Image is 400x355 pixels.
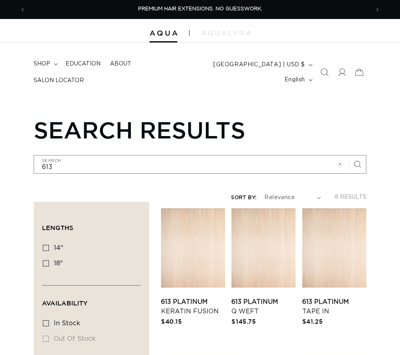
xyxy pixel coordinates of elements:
span: 14" [54,245,63,251]
a: 613 Platinum Tape In [302,297,366,316]
span: Salon Locator [34,77,84,84]
span: [GEOGRAPHIC_DATA] | USD $ [213,61,305,69]
button: Search [349,155,366,173]
a: Education [61,56,105,72]
label: Sort by: [231,195,256,200]
a: About [105,56,136,72]
span: Availability [42,299,87,307]
summary: Lengths (0 selected) [42,210,141,239]
span: In stock [54,320,80,326]
button: English [280,72,316,87]
button: Next announcement [369,2,386,17]
input: Search [34,155,366,173]
a: 613 Platinum Q Weft [231,297,296,316]
span: About [110,60,131,67]
a: Salon Locator [29,72,89,89]
span: 8 results [335,194,366,200]
summary: Search [316,63,333,81]
span: shop [34,60,50,67]
img: Aqua Hair Extensions [150,31,177,36]
button: Clear search term [331,155,349,173]
summary: Availability (0 selected) [42,286,141,314]
span: PREMIUM HAIR EXTENSIONS. NO GUESSWORK. [138,6,262,12]
img: aqualyna.com [201,31,251,35]
summary: shop [29,56,61,72]
h1: Search results [34,116,366,143]
span: Education [66,60,100,67]
span: 18" [54,260,63,267]
a: 613 Platinum Keratin Fusion [161,297,225,316]
span: English [284,76,305,84]
button: [GEOGRAPHIC_DATA] | USD $ [209,57,316,72]
span: Lengths [42,224,73,231]
button: Previous announcement [14,2,31,17]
